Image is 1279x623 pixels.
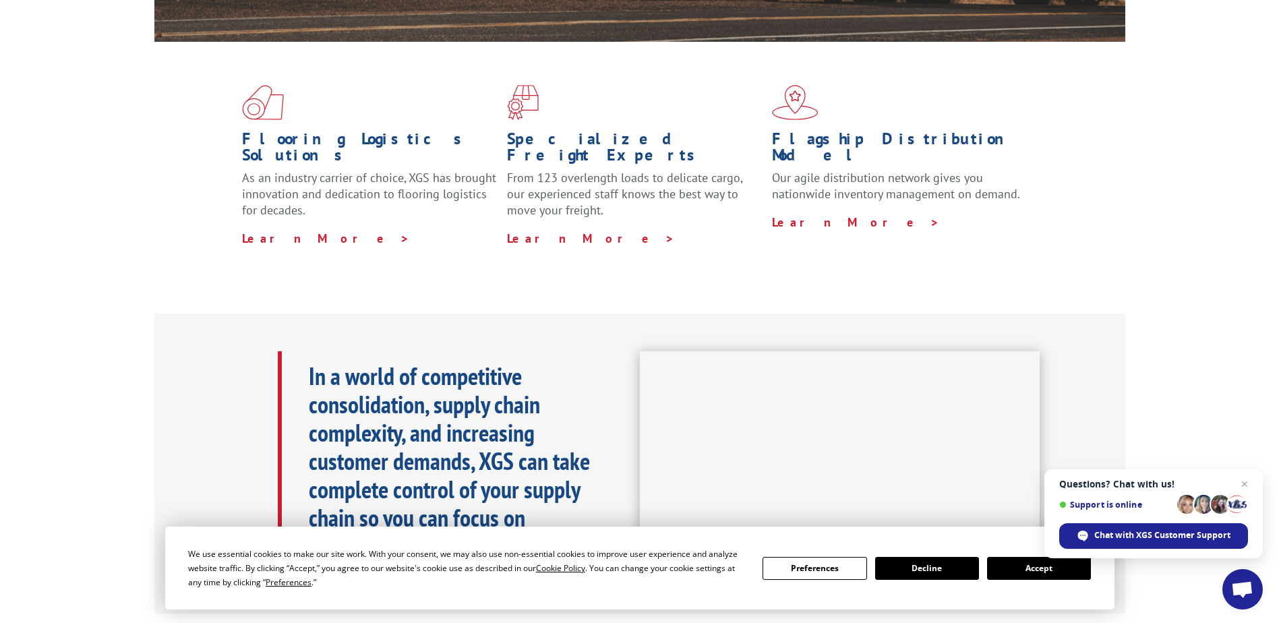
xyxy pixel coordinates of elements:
img: xgs-icon-total-supply-chain-intelligence-red [242,85,284,120]
button: Decline [875,557,979,580]
h1: Flooring Logistics Solutions [242,131,497,170]
button: Preferences [763,557,866,580]
a: Open chat [1222,569,1263,610]
div: Cookie Consent Prompt [165,527,1114,610]
span: Preferences [266,576,311,588]
iframe: XGS Logistics Solutions [640,351,1040,576]
img: xgs-icon-focused-on-flooring-red [507,85,539,120]
img: xgs-icon-flagship-distribution-model-red [772,85,819,120]
span: As an industry carrier of choice, XGS has brought innovation and dedication to flooring logistics... [242,170,496,218]
button: Accept [987,557,1091,580]
span: Questions? Chat with us! [1059,479,1248,489]
span: Our agile distribution network gives you nationwide inventory management on demand. [772,170,1020,202]
h1: Flagship Distribution Model [772,131,1027,170]
span: Cookie Policy [536,562,585,574]
a: Learn More > [242,231,410,246]
div: We use essential cookies to make our site work. With your consent, we may also use non-essential ... [188,547,746,589]
a: Learn More > [772,214,940,230]
span: Support is online [1059,500,1172,510]
a: Learn More > [507,231,675,246]
span: Chat with XGS Customer Support [1094,529,1230,541]
h1: Specialized Freight Experts [507,131,762,170]
span: Chat with XGS Customer Support [1059,523,1248,549]
b: In a world of competitive consolidation, supply chain complexity, and increasing customer demands... [309,360,590,562]
p: From 123 overlength loads to delicate cargo, our experienced staff knows the best way to move you... [507,170,762,230]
